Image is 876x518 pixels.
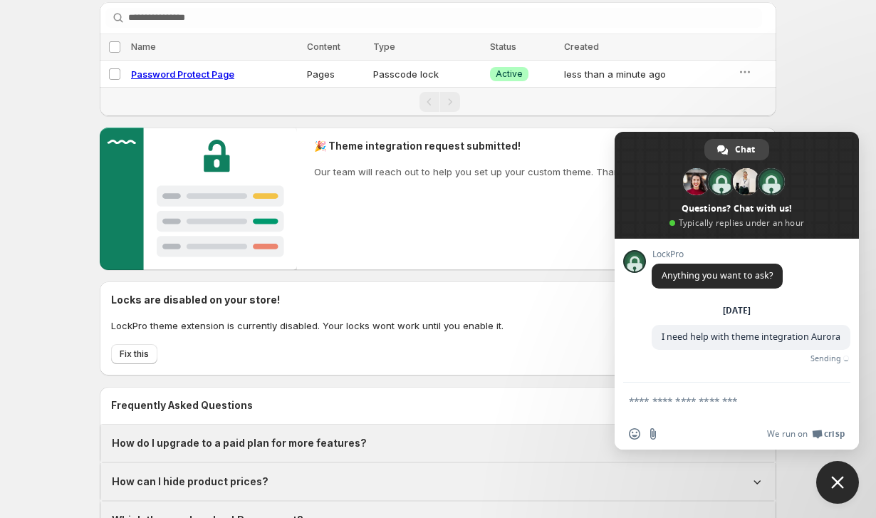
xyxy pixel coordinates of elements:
[662,331,840,343] span: I need help with theme integration Aurora
[704,139,769,160] div: Chat
[369,61,486,88] td: Passcode lock
[810,353,841,363] span: Sending
[131,41,156,52] span: Name
[303,61,369,88] td: Pages
[111,344,157,364] button: Fix this
[564,41,599,52] span: Created
[824,428,845,440] span: Crisp
[767,428,845,440] a: We run onCrisp
[560,61,734,88] td: less than a minute ago
[111,398,765,413] h2: Frequently Asked Questions
[100,87,776,116] nav: Pagination
[723,306,751,315] div: [DATE]
[112,436,367,450] h1: How do I upgrade to a paid plan for more features?
[131,68,234,80] a: Password Protect Page
[490,41,516,52] span: Status
[735,139,755,160] span: Chat
[496,68,523,80] span: Active
[647,428,659,440] span: Send a file
[120,348,149,360] span: Fix this
[314,165,646,179] p: Our team will reach out to help you set up your custom theme. Thank you!
[112,475,268,489] h1: How can I hide product prices?
[111,293,504,307] h2: Locks are disabled on your store!
[111,318,504,333] p: LockPro theme extension is currently disabled. Your locks wont work until you enable it.
[629,395,813,408] textarea: Compose your message...
[652,249,783,259] span: LockPro
[767,428,808,440] span: We run on
[100,128,297,270] img: Customer support
[373,41,395,52] span: Type
[816,461,859,504] div: Close chat
[314,139,646,153] h2: 🎉 Theme integration request submitted!
[629,428,640,440] span: Insert an emoji
[307,41,340,52] span: Content
[662,269,773,281] span: Anything you want to ask?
